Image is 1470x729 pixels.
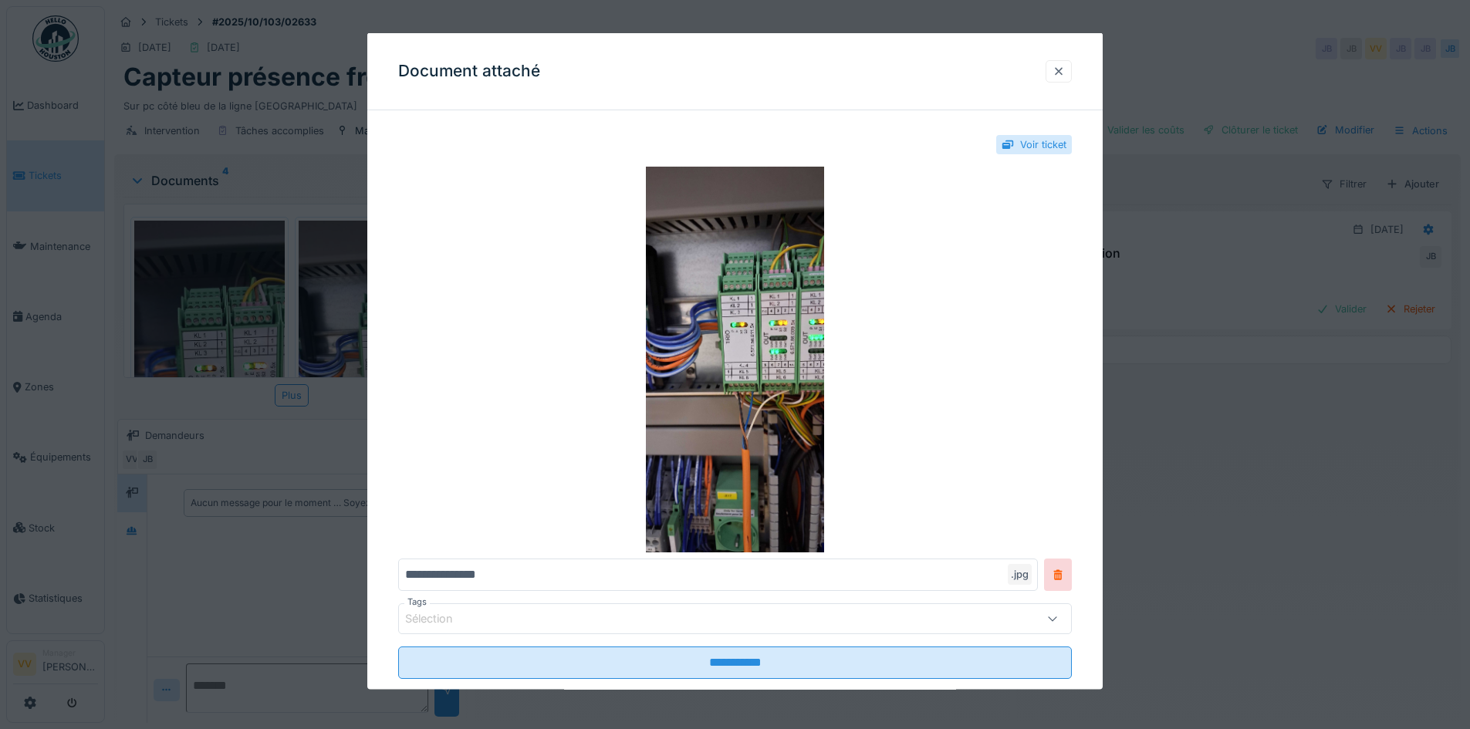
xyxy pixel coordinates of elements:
[404,596,430,609] label: Tags
[405,610,475,627] div: Sélection
[398,62,540,81] h3: Document attaché
[398,167,1072,552] img: e2cabfe8-6fa4-4a74-8588-5628f21d6a39-20250930_130709.jpg
[1020,137,1066,152] div: Voir ticket
[1008,564,1032,585] div: .jpg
